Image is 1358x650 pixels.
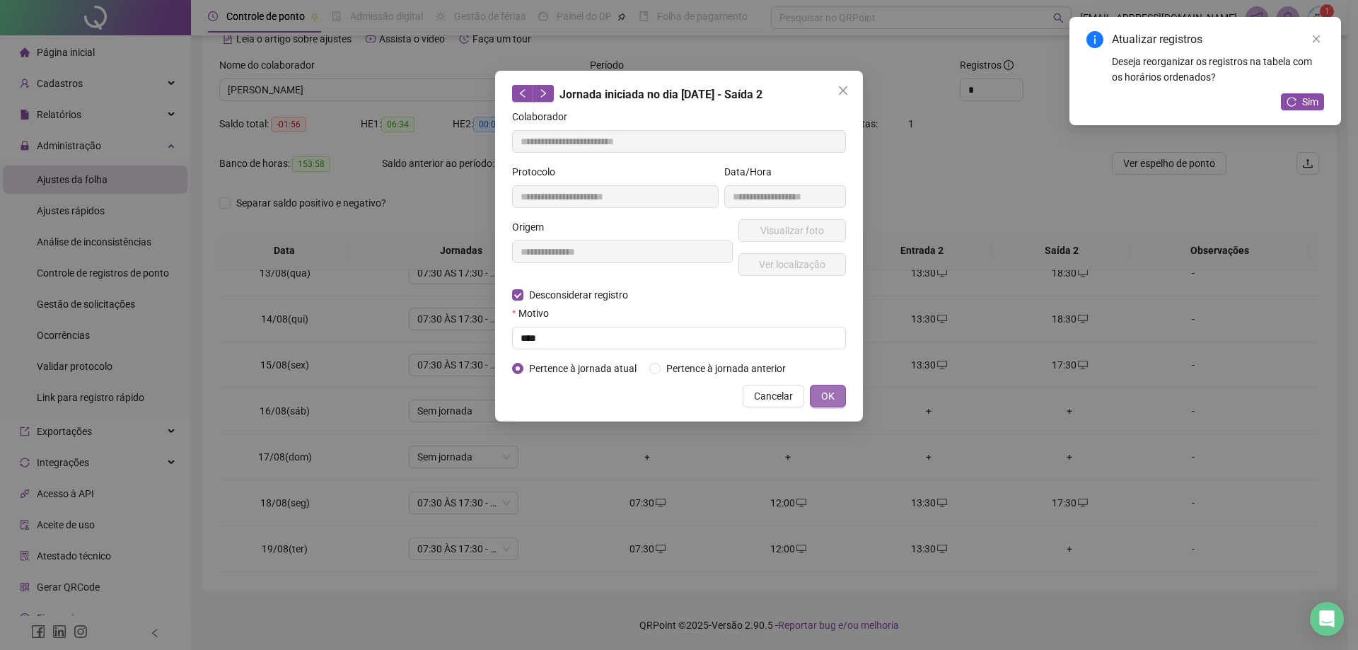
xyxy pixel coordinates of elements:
a: Close [1308,31,1324,47]
button: Visualizar foto [738,219,846,242]
div: Open Intercom Messenger [1310,602,1344,636]
span: Desconsiderar registro [523,287,634,303]
button: Cancelar [743,385,804,407]
button: OK [810,385,846,407]
span: Pertence à jornada atual [523,361,642,376]
span: Pertence à jornada anterior [661,361,791,376]
span: left [518,88,528,98]
div: Atualizar registros [1112,31,1324,48]
button: Close [832,79,854,102]
span: info-circle [1086,31,1103,48]
label: Origem [512,219,553,235]
span: Cancelar [754,388,793,404]
label: Colaborador [512,109,576,124]
span: OK [821,388,835,404]
button: left [512,85,533,102]
label: Motivo [512,306,558,321]
span: reload [1287,97,1296,107]
label: Data/Hora [724,164,781,180]
button: Ver localização [738,253,846,276]
span: close [1311,34,1321,44]
div: Jornada iniciada no dia [DATE] - Saída 2 [512,85,846,103]
button: Sim [1281,93,1324,110]
span: close [837,85,849,96]
span: Sim [1302,94,1318,110]
span: right [538,88,548,98]
label: Protocolo [512,164,564,180]
div: Deseja reorganizar os registros na tabela com os horários ordenados? [1112,54,1324,85]
button: right [533,85,554,102]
